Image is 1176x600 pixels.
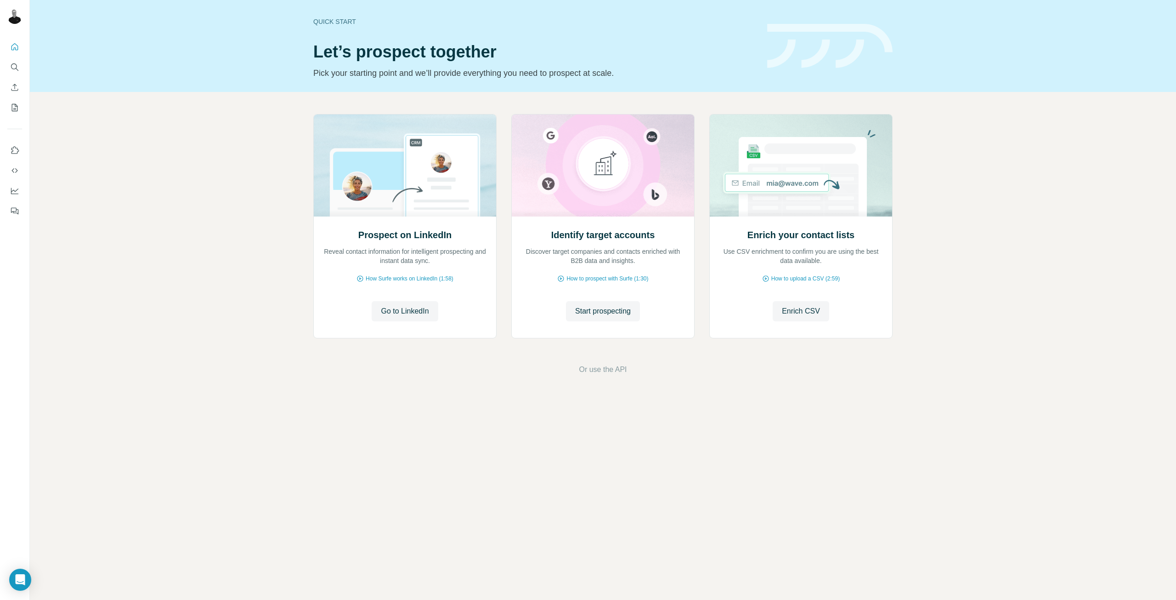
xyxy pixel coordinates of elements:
button: My lists [7,99,22,116]
p: Use CSV enrichment to confirm you are using the best data available. [719,247,883,265]
h2: Enrich your contact lists [747,229,854,241]
img: banner [767,24,893,69]
img: Prospect on LinkedIn [313,114,497,217]
h2: Identify target accounts [551,229,655,241]
img: Avatar [7,9,22,24]
span: Go to LinkedIn [381,306,429,317]
img: Enrich your contact lists [709,114,893,217]
button: Or use the API [579,364,627,375]
p: Discover target companies and contacts enriched with B2B data and insights. [521,247,685,265]
button: Enrich CSV [7,79,22,96]
span: How to upload a CSV (2:59) [771,274,840,283]
div: Open Intercom Messenger [9,569,31,591]
p: Reveal contact information for intelligent prospecting and instant data sync. [323,247,487,265]
button: Enrich CSV [773,301,829,321]
button: Use Surfe on LinkedIn [7,142,22,159]
button: Go to LinkedIn [372,301,438,321]
button: Start prospecting [566,301,640,321]
span: How to prospect with Surfe (1:30) [566,274,648,283]
p: Pick your starting point and we’ll provide everything you need to prospect at scale. [313,67,756,80]
button: Quick start [7,39,22,55]
span: Enrich CSV [782,306,820,317]
button: Feedback [7,203,22,219]
button: Use Surfe API [7,162,22,179]
h1: Let’s prospect together [313,43,756,61]
div: Quick start [313,17,756,26]
h2: Prospect on LinkedIn [358,229,452,241]
span: Start prospecting [575,306,631,317]
span: How Surfe works on LinkedIn (1:58) [366,274,453,283]
button: Search [7,59,22,75]
button: Dashboard [7,183,22,199]
img: Identify target accounts [511,114,695,217]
